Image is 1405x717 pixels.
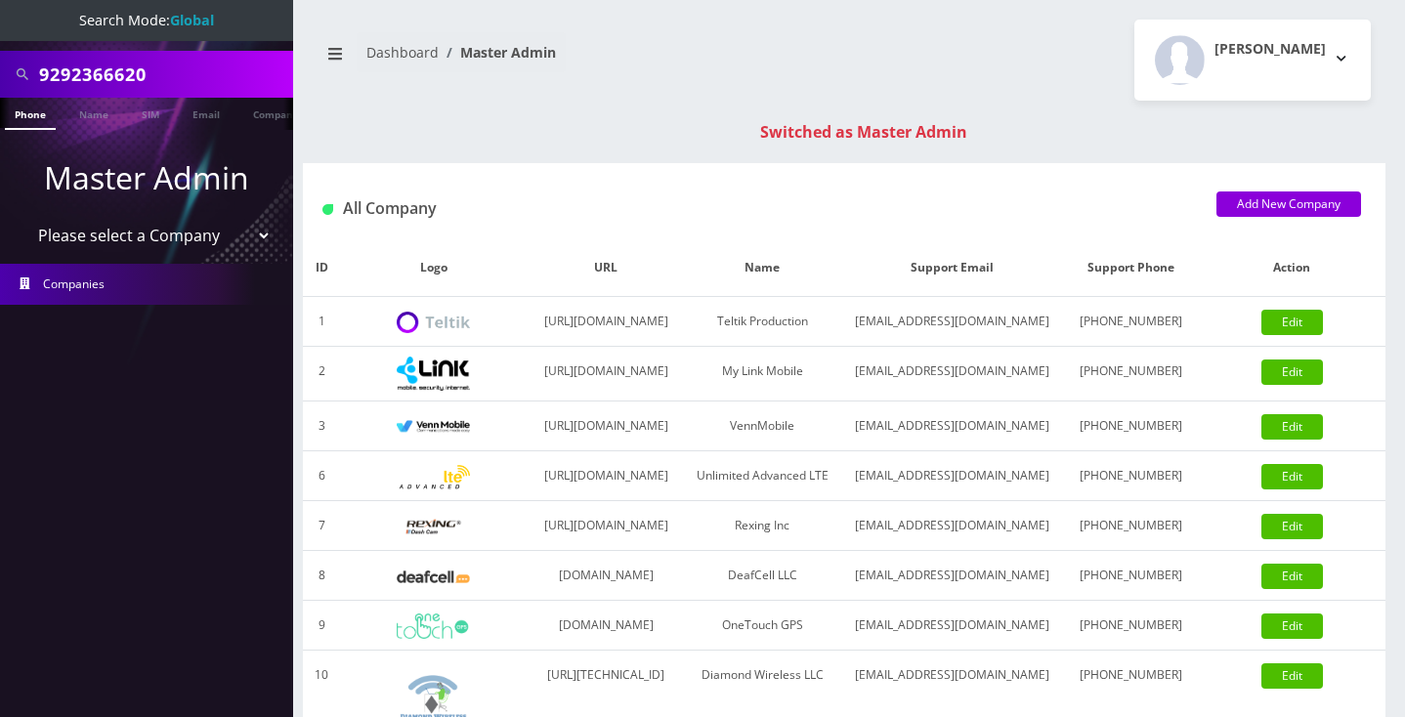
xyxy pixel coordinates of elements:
[840,297,1065,347] td: [EMAIL_ADDRESS][DOMAIN_NAME]
[685,239,839,297] th: Name
[303,401,340,451] td: 3
[528,347,685,401] td: [URL][DOMAIN_NAME]
[397,465,470,489] img: Unlimited Advanced LTE
[840,401,1065,451] td: [EMAIL_ADDRESS][DOMAIN_NAME]
[397,518,470,536] img: Rexing Inc
[243,98,309,128] a: Company
[840,551,1065,601] td: [EMAIL_ADDRESS][DOMAIN_NAME]
[397,312,470,334] img: Teltik Production
[528,297,685,347] td: [URL][DOMAIN_NAME]
[170,11,214,29] strong: Global
[1134,20,1371,101] button: [PERSON_NAME]
[303,239,340,297] th: ID
[528,451,685,501] td: [URL][DOMAIN_NAME]
[132,98,169,128] a: SIM
[318,32,830,88] nav: breadcrumb
[1064,601,1198,651] td: [PHONE_NUMBER]
[1064,401,1198,451] td: [PHONE_NUMBER]
[528,401,685,451] td: [URL][DOMAIN_NAME]
[303,601,340,651] td: 9
[528,551,685,601] td: [DOMAIN_NAME]
[1261,359,1323,385] a: Edit
[183,98,230,128] a: Email
[685,501,839,551] td: Rexing Inc
[303,297,340,347] td: 1
[439,42,556,63] li: Master Admin
[528,239,685,297] th: URL
[397,357,470,391] img: My Link Mobile
[39,56,288,93] input: Search All Companies
[1216,191,1361,217] a: Add New Company
[79,11,214,29] span: Search Mode:
[685,551,839,601] td: DeafCell LLC
[1064,347,1198,401] td: [PHONE_NUMBER]
[340,239,527,297] th: Logo
[303,551,340,601] td: 8
[840,601,1065,651] td: [EMAIL_ADDRESS][DOMAIN_NAME]
[322,199,1187,218] h1: All Company
[397,613,470,639] img: OneTouch GPS
[322,204,333,215] img: All Company
[1064,501,1198,551] td: [PHONE_NUMBER]
[322,120,1405,144] div: Switched as Master Admin
[5,98,56,130] a: Phone
[1064,451,1198,501] td: [PHONE_NUMBER]
[685,297,839,347] td: Teltik Production
[528,601,685,651] td: [DOMAIN_NAME]
[528,501,685,551] td: [URL][DOMAIN_NAME]
[1199,239,1385,297] th: Action
[1261,514,1323,539] a: Edit
[43,275,105,292] span: Companies
[366,43,439,62] a: Dashboard
[685,601,839,651] td: OneTouch GPS
[840,501,1065,551] td: [EMAIL_ADDRESS][DOMAIN_NAME]
[1214,41,1326,58] h2: [PERSON_NAME]
[685,451,839,501] td: Unlimited Advanced LTE
[1064,297,1198,347] td: [PHONE_NUMBER]
[397,420,470,434] img: VennMobile
[840,451,1065,501] td: [EMAIL_ADDRESS][DOMAIN_NAME]
[1064,239,1198,297] th: Support Phone
[1261,663,1323,689] a: Edit
[840,239,1065,297] th: Support Email
[685,401,839,451] td: VennMobile
[1261,613,1323,639] a: Edit
[303,347,340,401] td: 2
[685,347,839,401] td: My Link Mobile
[1064,551,1198,601] td: [PHONE_NUMBER]
[840,347,1065,401] td: [EMAIL_ADDRESS][DOMAIN_NAME]
[303,501,340,551] td: 7
[303,451,340,501] td: 6
[397,570,470,583] img: DeafCell LLC
[1261,414,1323,440] a: Edit
[1261,310,1323,335] a: Edit
[69,98,118,128] a: Name
[1261,564,1323,589] a: Edit
[1261,464,1323,489] a: Edit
